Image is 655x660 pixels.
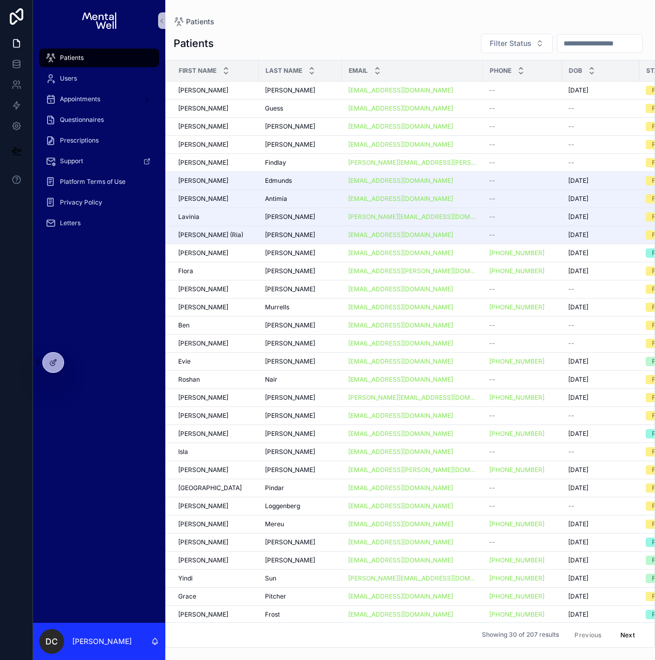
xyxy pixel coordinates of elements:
a: [EMAIL_ADDRESS][DOMAIN_NAME] [348,448,477,456]
a: -- [489,285,556,293]
span: -- [489,140,495,149]
a: -- [489,448,556,456]
a: [PERSON_NAME] [265,538,336,546]
span: [PERSON_NAME] [265,394,315,402]
span: Findlay [265,159,286,167]
span: [PERSON_NAME] [178,394,228,402]
a: Pindar [265,484,336,492]
div: scrollable content [33,41,165,246]
span: Prescriptions [60,136,99,145]
a: [PHONE_NUMBER] [489,303,556,311]
a: [EMAIL_ADDRESS][DOMAIN_NAME] [348,321,453,329]
a: [EMAIL_ADDRESS][DOMAIN_NAME] [348,249,477,257]
a: -- [489,104,556,113]
a: [PERSON_NAME][EMAIL_ADDRESS][PERSON_NAME][DOMAIN_NAME] [348,159,477,167]
a: [EMAIL_ADDRESS][PERSON_NAME][DOMAIN_NAME] [348,466,477,474]
a: Yindi [178,574,253,583]
a: [EMAIL_ADDRESS][DOMAIN_NAME] [348,303,477,311]
a: -- [489,321,556,329]
a: [EMAIL_ADDRESS][DOMAIN_NAME] [348,484,477,492]
span: [PERSON_NAME] [265,357,315,366]
span: Appointments [60,95,100,103]
span: [PERSON_NAME] [178,303,228,311]
a: Support [39,152,159,170]
a: [DATE] [568,303,633,311]
a: [PERSON_NAME][EMAIL_ADDRESS][DOMAIN_NAME] [348,394,477,402]
a: [PHONE_NUMBER] [489,520,544,528]
span: [DATE] [568,538,588,546]
span: [DATE] [568,249,588,257]
a: [PHONE_NUMBER] [489,394,556,402]
span: [DATE] [568,375,588,384]
a: [EMAIL_ADDRESS][DOMAIN_NAME] [348,375,477,384]
span: -- [489,195,495,203]
span: [PERSON_NAME] [265,321,315,329]
a: [PERSON_NAME] [178,538,253,546]
a: [DATE] [568,249,633,257]
a: [EMAIL_ADDRESS][PERSON_NAME][DOMAIN_NAME] [348,267,477,275]
a: [PERSON_NAME] [265,267,336,275]
a: Lavinia [178,213,253,221]
a: [EMAIL_ADDRESS][DOMAIN_NAME] [348,520,477,528]
a: [PERSON_NAME] [265,394,336,402]
a: [DATE] [568,484,633,492]
a: -- [489,159,556,167]
a: [PERSON_NAME][EMAIL_ADDRESS][DOMAIN_NAME] [348,574,477,583]
span: Sun [265,574,276,583]
span: [DATE] [568,430,588,438]
span: -- [568,159,574,167]
a: [PERSON_NAME] [265,339,336,348]
a: [DATE] [568,520,633,528]
a: [EMAIL_ADDRESS][DOMAIN_NAME] [348,412,477,420]
a: -- [568,159,633,167]
a: [PERSON_NAME] [265,213,336,221]
span: [PERSON_NAME] [265,122,315,131]
span: Letters [60,219,81,227]
a: [PERSON_NAME] [178,412,253,420]
a: [PHONE_NUMBER] [489,394,544,402]
a: -- [568,104,633,113]
a: [EMAIL_ADDRESS][DOMAIN_NAME] [348,339,453,348]
span: [PERSON_NAME] (Ria) [178,231,243,239]
span: -- [568,122,574,131]
span: Lavinia [178,213,199,221]
a: -- [489,231,556,239]
a: -- [489,213,556,221]
span: -- [489,86,495,95]
a: Users [39,69,159,88]
span: -- [489,122,495,131]
span: -- [489,412,495,420]
a: [PHONE_NUMBER] [489,249,556,257]
span: -- [568,339,574,348]
a: [DATE] [568,357,633,366]
span: Edmunds [265,177,292,185]
a: -- [489,177,556,185]
a: -- [568,448,633,456]
span: [PERSON_NAME] [265,140,315,149]
a: -- [489,86,556,95]
a: Roshan [178,375,253,384]
a: [EMAIL_ADDRESS][DOMAIN_NAME] [348,321,477,329]
span: [PERSON_NAME] [178,339,228,348]
a: [EMAIL_ADDRESS][DOMAIN_NAME] [348,195,453,203]
span: Support [60,157,83,165]
a: [PERSON_NAME] [178,520,253,528]
a: [PERSON_NAME] [265,321,336,329]
button: Select Button [481,34,553,53]
span: [PERSON_NAME] [178,104,228,113]
span: [DATE] [568,394,588,402]
a: [EMAIL_ADDRESS][DOMAIN_NAME] [348,231,453,239]
span: [DATE] [568,520,588,528]
a: [EMAIL_ADDRESS][DOMAIN_NAME] [348,556,477,564]
span: [PERSON_NAME] [178,520,228,528]
a: [PERSON_NAME] [265,231,336,239]
a: [EMAIL_ADDRESS][DOMAIN_NAME] [348,357,453,366]
span: -- [568,502,574,510]
span: -- [489,104,495,113]
a: [DATE] [568,375,633,384]
a: [EMAIL_ADDRESS][DOMAIN_NAME] [348,86,453,95]
span: Loggenberg [265,502,300,510]
a: [EMAIL_ADDRESS][DOMAIN_NAME] [348,520,453,528]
